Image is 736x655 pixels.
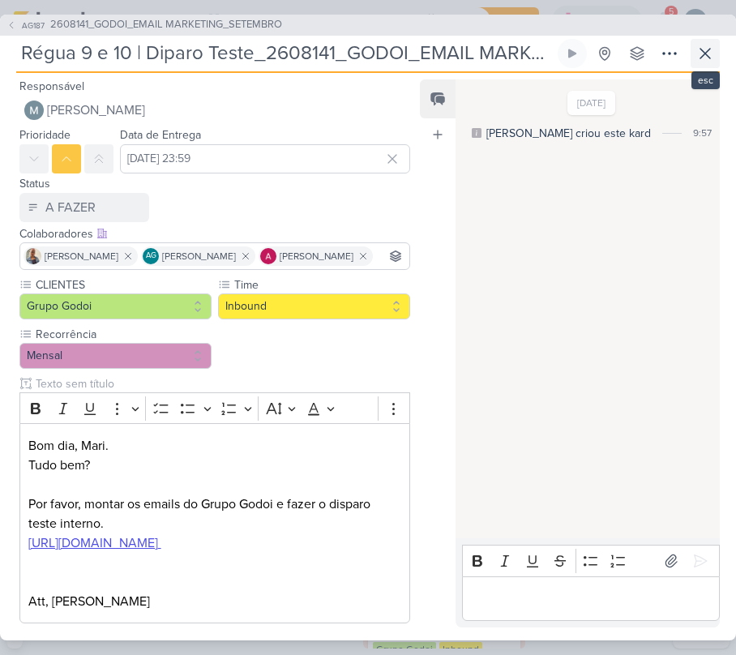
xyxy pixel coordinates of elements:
[19,128,71,142] label: Prioridade
[280,249,353,263] span: [PERSON_NAME]
[691,71,720,89] div: esc
[19,79,84,93] label: Responsável
[693,126,712,140] div: 9:57
[19,343,212,369] button: Mensal
[162,249,236,263] span: [PERSON_NAME]
[462,576,720,621] div: Editor editing area: main
[45,249,118,263] span: [PERSON_NAME]
[32,375,410,392] input: Texto sem título
[28,593,150,610] span: Att, [PERSON_NAME]
[34,326,212,343] label: Recorrência
[462,545,720,576] div: Editor toolbar
[28,436,401,553] p: Bom dia, Mari. Tudo bem? Por favor, montar os emails do Grupo Godoi e fazer o disparo teste interno.
[233,276,410,293] label: Time
[24,101,44,120] img: Mariana Amorim
[143,248,159,264] div: Aline Gimenez Graciano
[376,246,406,266] input: Buscar
[260,248,276,264] img: Alessandra Gomes
[16,39,554,68] input: Kard Sem Título
[566,47,579,60] div: Ligar relógio
[19,392,410,424] div: Editor toolbar
[19,293,212,319] button: Grupo Godoi
[120,144,410,173] input: Select a date
[47,101,145,120] span: [PERSON_NAME]
[45,198,96,217] div: A FAZER
[28,535,158,551] a: [URL][DOMAIN_NAME]
[120,128,201,142] label: Data de Entrega
[19,177,50,191] label: Status
[19,193,149,222] button: A FAZER
[25,248,41,264] img: Iara Santos
[19,96,410,125] button: [PERSON_NAME]
[486,125,651,142] div: [PERSON_NAME] criou este kard
[34,276,212,293] label: CLIENTES
[19,225,410,242] div: Colaboradores
[19,423,410,623] div: Editor editing area: main
[146,252,156,260] p: AG
[218,293,410,319] button: Inbound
